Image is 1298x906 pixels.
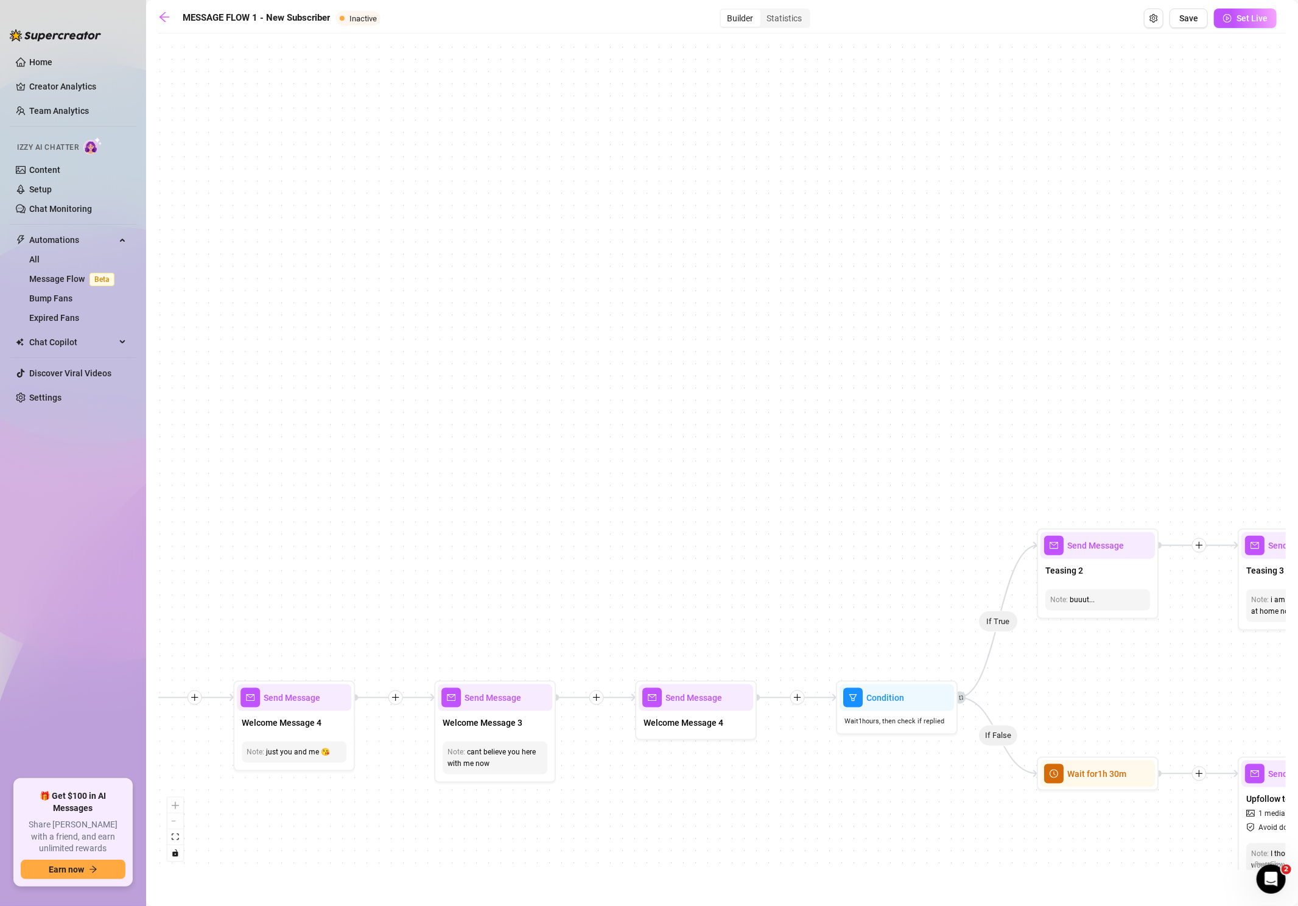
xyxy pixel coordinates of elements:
span: Send Message [465,691,521,704]
div: cant believe you here with me now [447,746,542,770]
span: retweet [955,695,964,700]
span: Teasing 3 [1246,564,1284,577]
span: Izzy AI Chatter [17,142,79,153]
span: Save [1179,13,1198,23]
span: clock-circle [1044,764,1064,784]
a: Home [29,57,52,67]
span: play-circle [1223,14,1232,23]
a: Message FlowBeta [29,274,119,284]
span: Send Message [264,691,320,704]
span: Welcome Message 3 [443,716,522,729]
button: Set Live [1214,9,1277,28]
div: mailSend MessageWelcome Message 3Note:cant believe you here with me now [434,681,556,783]
a: Creator Analytics [29,77,127,96]
span: Automations [29,230,116,250]
span: Send Message [665,691,722,704]
g: Edge from bdb86861-774e-4d80-a471-ab01112342fc to ccf21711-045a-4349-888d-43d12b62bc38 [958,698,1038,774]
span: plus [391,694,400,702]
img: logo-BBDzfeDw.svg [10,29,101,41]
div: segmented control [720,9,810,28]
a: Settings [29,393,61,402]
button: toggle interactivity [167,845,183,861]
span: Earn now [49,865,84,874]
span: Set Live [1237,13,1268,23]
div: Statistics [760,10,809,27]
span: safety-certificate [1246,823,1257,832]
div: mailSend MessageWelcome Message 4 [635,681,757,740]
span: arrow-right [89,865,97,874]
span: 1 media [1258,808,1285,820]
span: Welcome Message 4 [242,716,321,729]
div: mailSend MessageWelcome Message 4Note:just you and me 😘 [233,681,355,771]
span: plus [191,694,199,702]
a: Team Analytics [29,106,89,116]
span: plus [793,694,802,702]
span: plus [592,694,601,702]
iframe: Intercom live chat [1257,865,1286,894]
a: Chat Monitoring [29,204,92,214]
span: Chat Copilot [29,332,116,352]
a: React Flow attribution [1255,860,1284,867]
span: thunderbolt [16,235,26,245]
span: Inactive [349,14,377,23]
span: Send Message [1067,539,1124,552]
img: AI Chatter [83,137,102,155]
span: picture [1246,809,1257,818]
div: filterConditionWait1hours, then check if replied [836,681,958,735]
button: Earn nowarrow-right [21,860,125,879]
span: Teasing 2 [1045,564,1083,577]
a: Bump Fans [29,293,72,303]
a: Setup [29,184,52,194]
g: Edge from bdb86861-774e-4d80-a471-ab01112342fc to 8e70a782-2db4-4def-b664-8bd6687101b3 [958,546,1038,698]
span: Welcome Message 4 [644,716,723,729]
span: 🎁 Get $100 in AI Messages [21,790,125,814]
a: Discover Viral Videos [29,368,111,378]
a: All [29,255,40,264]
span: Wait 1 hours, then check if replied [844,716,944,726]
span: mail [1245,536,1265,555]
button: Open Exit Rules [1144,9,1163,28]
span: arrow-left [158,11,170,23]
span: Condition [866,691,904,704]
strong: MESSAGE FLOW 1 - New Subscriber [183,12,330,23]
span: Beta [89,273,114,286]
div: mailSend MessageTeasing 2Note:buuut... [1037,528,1159,619]
span: 2 [1282,865,1291,874]
span: filter [843,688,863,708]
span: plus [1195,541,1204,550]
div: just you and me 😘 [247,746,342,758]
a: Expired Fans [29,313,79,323]
span: mail [642,688,662,708]
span: mail [1044,536,1064,555]
button: zoom out [167,813,183,829]
a: Content [29,165,60,175]
span: mail [240,688,260,708]
span: setting [1149,14,1158,23]
div: clock-circleWait for1h 30m [1037,757,1159,791]
div: buuut... [1050,594,1145,606]
span: Share [PERSON_NAME] with a friend, and earn unlimited rewards [21,819,125,855]
button: Save Flow [1170,9,1208,28]
button: fit view [167,829,183,845]
div: Builder [721,10,760,27]
span: mail [441,688,461,708]
span: mail [1245,764,1265,784]
span: plus [1195,770,1204,778]
span: Wait for 1h 30m [1067,767,1126,781]
div: React Flow controls [167,798,183,861]
img: Chat Copilot [16,338,24,346]
a: arrow-left [158,11,177,26]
